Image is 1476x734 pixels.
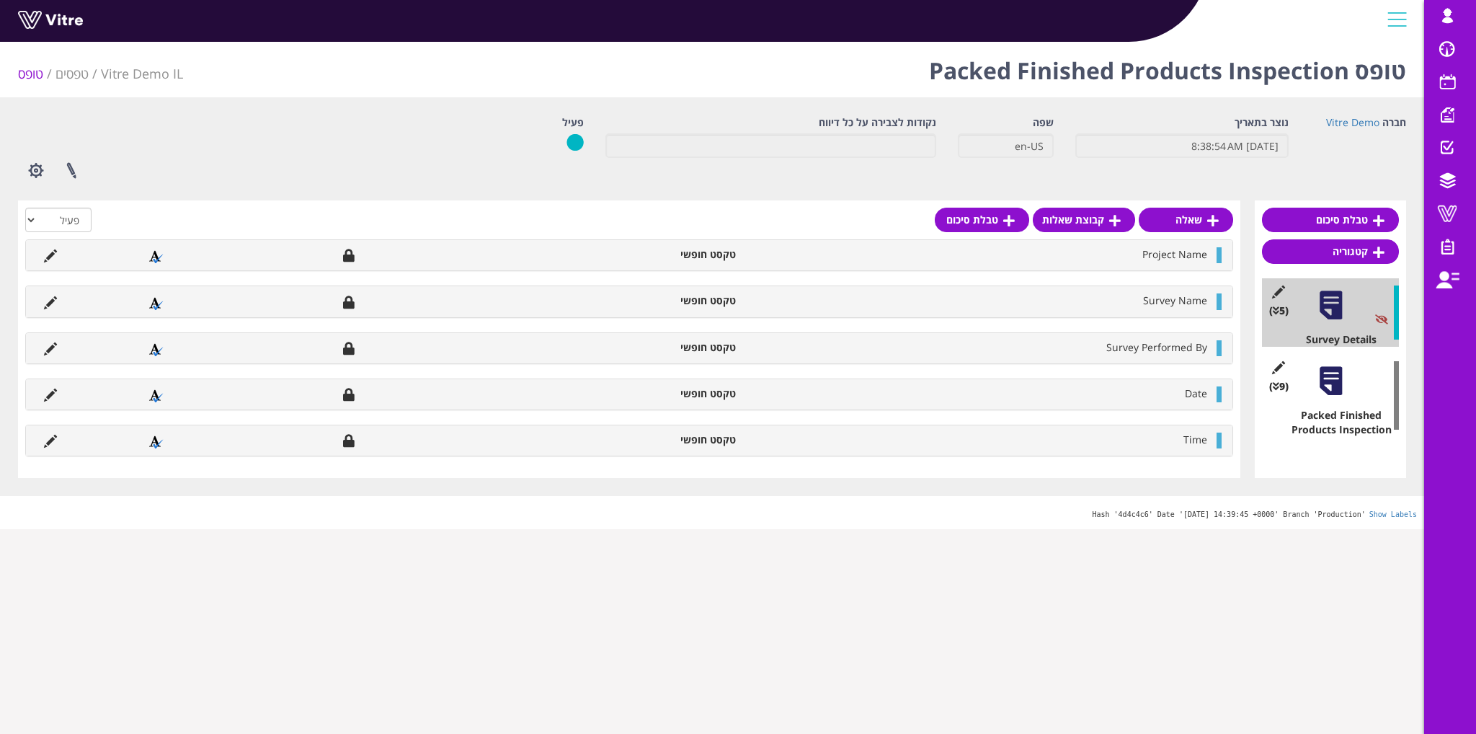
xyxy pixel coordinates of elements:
[929,36,1406,97] h1: טופס Packed Finished Products Inspection
[1092,510,1365,518] span: Hash '4d4c4c6' Date '[DATE] 14:39:45 +0000' Branch 'Production'
[1273,332,1399,347] div: Survey Details
[18,65,55,84] li: טופס
[566,386,743,401] li: טקסט חופשי
[566,247,743,262] li: טקסט חופשי
[1382,115,1406,130] label: חברה
[566,133,584,151] img: yes
[1369,510,1417,518] a: Show Labels
[101,65,183,82] a: Vitre Demo IL
[566,433,743,447] li: טקסט חופשי
[1269,379,1289,394] span: (9 )
[1185,386,1207,400] span: Date
[1326,115,1379,129] a: Vitre Demo
[1033,115,1054,130] label: שפה
[1142,247,1207,261] span: Project Name
[1235,115,1289,130] label: נוצר בתאריך
[1262,208,1399,232] a: טבלת סיכום
[819,115,936,130] label: נקודות לצבירה על כל דיווח
[1269,304,1289,318] span: (5 )
[55,65,89,82] a: טפסים
[566,293,743,308] li: טקסט חופשי
[1183,433,1207,446] span: Time
[562,115,584,130] label: פעיל
[1273,408,1399,437] div: Packed Finished Products Inspection
[566,340,743,355] li: טקסט חופשי
[935,208,1029,232] a: טבלת סיכום
[1262,239,1399,264] a: קטגוריה
[1139,208,1233,232] a: שאלה
[1143,293,1207,307] span: Survey Name
[1033,208,1135,232] a: קבוצת שאלות
[1106,340,1207,354] span: Survey Performed By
